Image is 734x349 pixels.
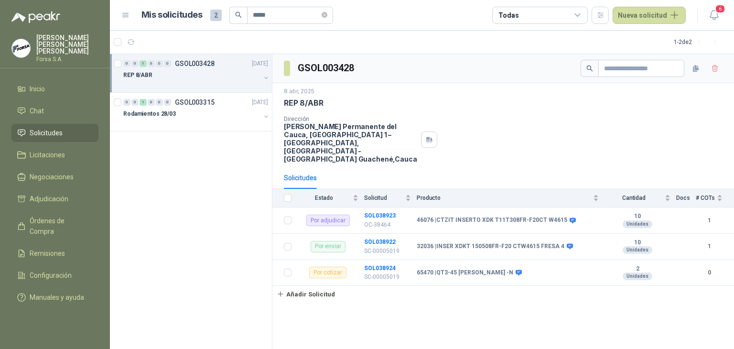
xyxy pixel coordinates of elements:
[696,268,723,277] b: 0
[156,99,163,106] div: 0
[604,195,663,201] span: Cantidad
[705,7,723,24] button: 6
[235,11,242,18] span: search
[11,244,98,262] a: Remisiones
[30,270,72,281] span: Configuración
[11,190,98,208] a: Adjudicación
[30,128,63,138] span: Solicitudes
[623,246,652,254] div: Unidades
[417,195,591,201] span: Producto
[123,109,176,119] p: Rodamientos 28/03
[297,189,364,207] th: Estado
[123,60,130,67] div: 0
[11,212,98,240] a: Órdenes de Compra
[715,4,725,13] span: 6
[131,99,139,106] div: 0
[364,273,411,282] p: SC-00005019
[123,97,270,127] a: 0 0 1 0 0 0 GSOL003315[DATE] Rodamientos 28/03
[140,60,147,67] div: 1
[123,71,152,80] p: REP 8/ABR
[11,11,60,23] img: Logo peakr
[364,220,411,229] p: OC-38464
[623,273,652,280] div: Unidades
[36,34,98,55] p: [PERSON_NAME] [PERSON_NAME] [PERSON_NAME]
[696,195,715,201] span: # COTs
[498,10,518,21] div: Todas
[311,241,345,252] div: Por enviar
[140,99,147,106] div: 1
[322,11,327,20] span: close-circle
[417,189,604,207] th: Producto
[11,124,98,142] a: Solicitudes
[604,213,670,220] b: 10
[11,80,98,98] a: Inicio
[284,98,323,108] p: REP 8/ABR
[30,84,45,94] span: Inicio
[30,194,68,204] span: Adjudicación
[272,286,339,302] button: Añadir Solicitud
[284,122,417,163] p: [PERSON_NAME] Permanente del Cauca, [GEOGRAPHIC_DATA] 1 – [GEOGRAPHIC_DATA], [GEOGRAPHIC_DATA] - ...
[417,243,564,251] b: 32036 | INSER XDKT 150508FR-F20 CTW4615 FRESA 4
[674,34,723,50] div: 1 - 2 de 2
[30,216,89,237] span: Órdenes de Compra
[417,217,567,224] b: 46076 | CTZIT INSERTO XDK T11T308FR-F20CT W4615
[298,61,356,76] h3: GSOL003428
[175,99,215,106] p: GSOL003315
[676,189,696,207] th: Docs
[164,60,171,67] div: 0
[148,99,155,106] div: 0
[306,215,350,226] div: Por adjudicar
[297,195,351,201] span: Estado
[164,99,171,106] div: 0
[123,58,270,88] a: 0 0 1 0 0 0 GSOL003428[DATE] REP 8/ABR
[30,172,74,182] span: Negociaciones
[364,247,411,256] p: SC-00005019
[364,195,403,201] span: Solicitud
[284,116,417,122] p: Dirección
[141,8,203,22] h1: Mis solicitudes
[11,102,98,120] a: Chat
[364,239,396,245] a: SOL038922
[30,150,65,160] span: Licitaciones
[364,212,396,219] a: SOL038923
[11,146,98,164] a: Licitaciones
[12,39,30,57] img: Company Logo
[613,7,686,24] button: Nueva solicitud
[148,60,155,67] div: 0
[696,189,734,207] th: # COTs
[175,60,215,67] p: GSOL003428
[123,99,130,106] div: 0
[696,216,723,225] b: 1
[696,242,723,251] b: 1
[284,87,314,96] p: 8 abr, 2025
[604,265,670,273] b: 2
[11,168,98,186] a: Negociaciones
[252,98,268,107] p: [DATE]
[252,59,268,68] p: [DATE]
[586,65,593,72] span: search
[36,56,98,62] p: Forsa S.A
[30,292,84,303] span: Manuales y ayuda
[623,220,652,228] div: Unidades
[309,267,346,278] div: Por cotizar
[30,248,65,259] span: Remisiones
[11,288,98,306] a: Manuales y ayuda
[11,266,98,284] a: Configuración
[131,60,139,67] div: 0
[156,60,163,67] div: 0
[604,189,676,207] th: Cantidad
[210,10,222,21] span: 2
[272,286,734,302] a: Añadir Solicitud
[417,269,513,277] b: 65470 | QT3-45 [PERSON_NAME] -N
[364,265,396,272] a: SOL038924
[322,12,327,18] span: close-circle
[30,106,44,116] span: Chat
[604,239,670,247] b: 10
[284,173,317,183] div: Solicitudes
[364,189,417,207] th: Solicitud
